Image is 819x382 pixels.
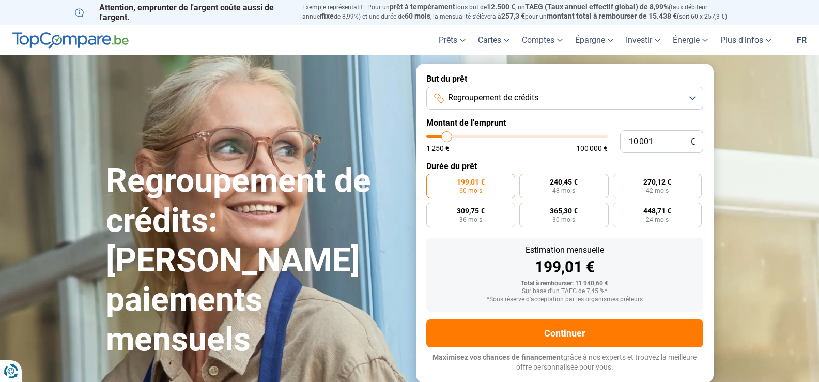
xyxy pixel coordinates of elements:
span: Regroupement de crédits [448,92,538,103]
a: Comptes [516,25,569,55]
img: TopCompare [12,32,129,49]
span: fixe [321,12,334,20]
span: 24 mois [646,217,669,223]
a: Prêts [432,25,472,55]
span: 1 250 € [426,145,450,152]
span: 42 mois [646,188,669,194]
span: 257,3 € [501,12,525,20]
label: Montant de l'emprunt [426,118,703,128]
p: Exemple représentatif : Pour un tous but de , un (taux débiteur annuel de 8,99%) et une durée de ... [302,3,745,21]
span: montant total à rembourser de 15.438 € [547,12,677,20]
span: 270,12 € [643,178,671,186]
label: But du prêt [426,74,703,84]
a: Plus d'infos [714,25,778,55]
span: 36 mois [459,217,482,223]
div: Estimation mensuelle [435,246,695,254]
span: 240,45 € [550,178,578,186]
a: Cartes [472,25,516,55]
button: Continuer [426,319,703,347]
span: prêt à tempérament [390,3,455,11]
span: 12.500 € [487,3,515,11]
span: 48 mois [552,188,575,194]
span: 365,30 € [550,207,578,215]
div: Total à rembourser: 11 940,60 € [435,280,695,287]
span: Maximisez vos chances de financement [432,353,563,361]
span: TAEG (Taux annuel effectif global) de 8,99% [525,3,669,11]
div: Sur base d'un TAEG de 7,45 %* [435,288,695,295]
span: 448,71 € [643,207,671,215]
span: 60 mois [459,188,482,194]
span: 30 mois [552,217,575,223]
button: Regroupement de crédits [426,87,703,110]
p: Attention, emprunter de l'argent coûte aussi de l'argent. [75,3,290,22]
label: Durée du prêt [426,161,703,171]
span: € [690,137,695,146]
div: 199,01 € [435,259,695,275]
span: 60 mois [405,12,430,20]
p: grâce à nos experts et trouvez la meilleure offre personnalisée pour vous. [426,353,703,373]
h1: Regroupement de crédits: [PERSON_NAME] paiements mensuels [106,161,404,360]
div: *Sous réserve d'acceptation par les organismes prêteurs [435,296,695,303]
span: 309,75 € [457,207,485,215]
span: 100 000 € [576,145,608,152]
a: Épargne [569,25,620,55]
a: Énergie [667,25,714,55]
a: Investir [620,25,667,55]
span: 199,01 € [457,178,485,186]
a: fr [791,25,813,55]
